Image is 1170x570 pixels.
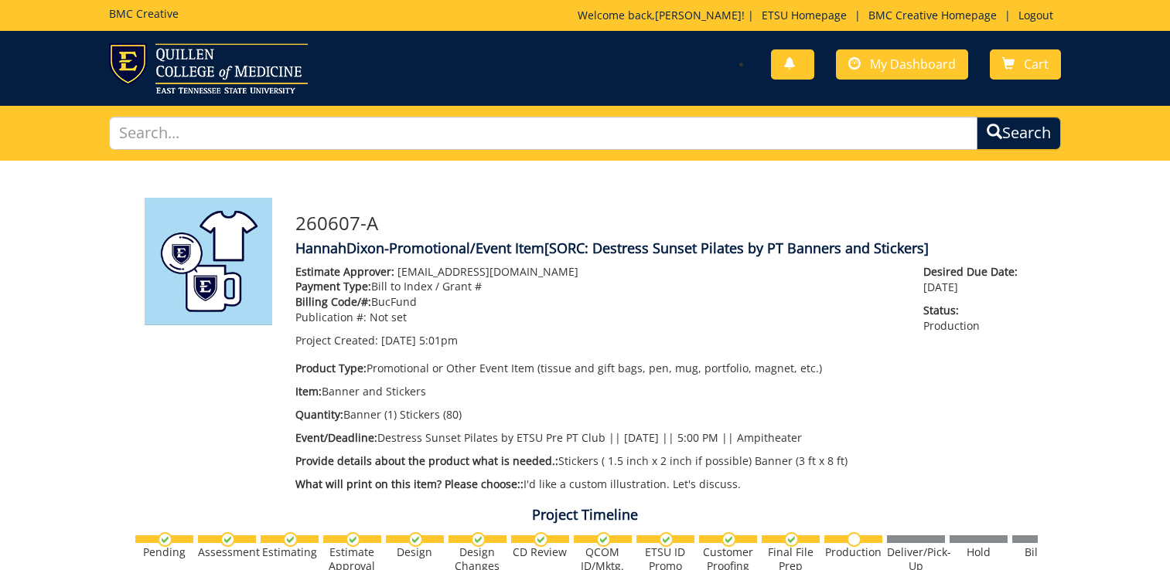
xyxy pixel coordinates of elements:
[295,430,377,445] span: Event/Deadline:
[295,361,901,376] p: Promotional or Other Event Item (tissue and gift bags, pen, mug, portfolio, magnet, etc.)
[295,294,901,310] p: BucFund
[511,545,569,559] div: CD Review
[295,279,901,294] p: Bill to Index / Grant #
[295,241,1026,256] h4: HannahDixon-Promotional/Event Item
[534,532,548,547] img: checkmark
[295,384,901,399] p: Banner and Stickers
[659,532,674,547] img: checkmark
[295,213,1026,233] h3: 260607-A
[754,8,854,22] a: ETSU Homepage
[283,532,298,547] img: checkmark
[950,545,1008,559] div: Hold
[923,264,1025,295] p: [DATE]
[261,545,319,559] div: Estimating
[295,453,901,469] p: Stickers ( 1.5 inch x 2 inch if possible) Banner (3 ft x 8 ft)
[1012,545,1070,559] div: Billing
[386,545,444,559] div: Design
[721,532,736,547] img: checkmark
[295,384,322,399] span: Item:
[198,545,256,559] div: Assessment
[295,430,901,446] p: Destress Sunset Pilates by ETSU Pre PT Club || [DATE] || 5:00 PM || Ampitheater
[471,532,486,547] img: checkmark
[109,8,179,19] h5: BMC Creative
[145,198,272,325] img: Product featured image
[158,532,172,547] img: checkmark
[836,49,968,80] a: My Dashboard
[784,532,799,547] img: checkmark
[135,545,193,559] div: Pending
[655,8,742,22] a: [PERSON_NAME]
[220,532,235,547] img: checkmark
[295,279,371,293] span: Payment Type:
[596,532,611,547] img: checkmark
[295,407,901,422] p: Banner (1) Stickers (80)
[990,49,1061,80] a: Cart
[870,56,956,73] span: My Dashboard
[295,477,901,492] p: I'd like a custom illustration. Let's discuss.
[346,532,360,547] img: checkmark
[408,532,423,547] img: checkmark
[923,303,1025,318] span: Status:
[578,8,1061,23] p: Welcome back, ! | | |
[295,361,367,375] span: Product Type:
[109,43,308,93] img: ETSU logo
[370,310,407,324] span: Not set
[923,303,1025,334] p: Production
[295,264,394,279] span: Estimate Approver:
[295,477,524,491] span: What will print on this item? Please choose::
[977,117,1061,150] button: Search
[847,532,861,547] img: no
[1024,56,1049,73] span: Cart
[295,333,378,348] span: Project Created:
[824,545,882,559] div: Production
[295,407,343,422] span: Quantity:
[295,294,371,309] span: Billing Code/#:
[861,8,1005,22] a: BMC Creative Homepage
[544,239,929,257] span: [SORC: Destress Sunset Pilates by PT Banners and Stickers]
[295,453,558,468] span: Provide details about the product what is needed.:
[1011,8,1061,22] a: Logout
[295,264,901,280] p: [EMAIL_ADDRESS][DOMAIN_NAME]
[295,310,367,324] span: Publication #:
[133,507,1038,523] h4: Project Timeline
[923,264,1025,280] span: Desired Due Date:
[381,333,458,348] span: [DATE] 5:01pm
[109,117,977,150] input: Search...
